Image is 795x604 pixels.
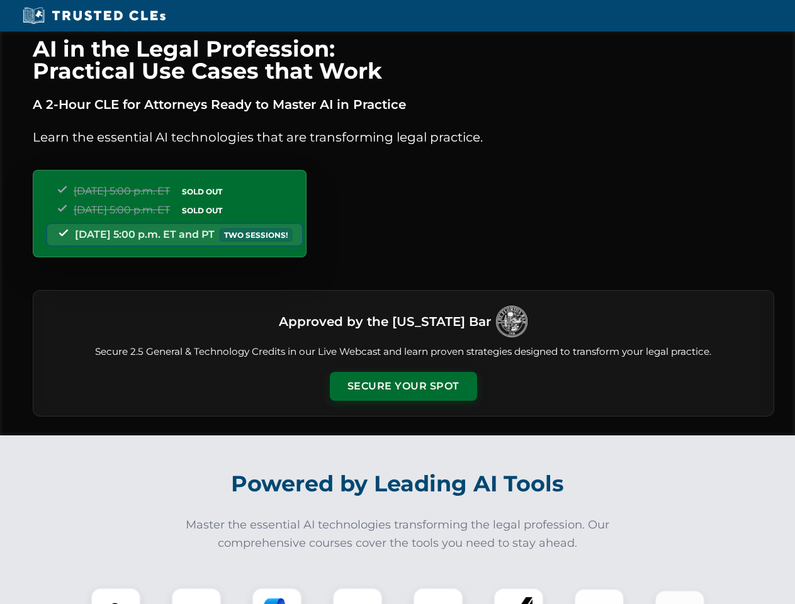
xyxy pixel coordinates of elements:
h1: AI in the Legal Profession: Practical Use Cases that Work [33,38,774,82]
span: [DATE] 5:00 p.m. ET [74,185,170,197]
h3: Approved by the [US_STATE] Bar [279,310,491,333]
span: SOLD OUT [178,185,227,198]
span: SOLD OUT [178,204,227,217]
p: Master the essential AI technologies transforming the legal profession. Our comprehensive courses... [178,516,618,552]
p: Secure 2.5 General & Technology Credits in our Live Webcast and learn proven strategies designed ... [48,345,758,359]
p: Learn the essential AI technologies that are transforming legal practice. [33,127,774,147]
h2: Powered by Leading AI Tools [49,462,747,506]
span: [DATE] 5:00 p.m. ET [74,204,170,216]
p: A 2-Hour CLE for Attorneys Ready to Master AI in Practice [33,94,774,115]
img: Trusted CLEs [19,6,169,25]
button: Secure Your Spot [330,372,477,401]
img: Logo [496,306,527,337]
